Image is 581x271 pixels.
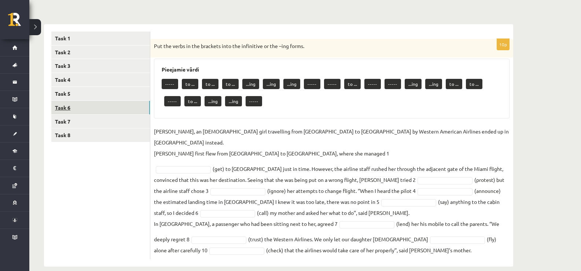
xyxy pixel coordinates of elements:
[364,79,381,89] p: -----
[8,13,29,31] a: Rīgas 1. Tālmācības vidusskola
[51,115,150,128] a: Task 7
[304,79,320,89] p: -----
[162,66,502,73] h3: Pieejamie vārdi
[51,87,150,100] a: Task 5
[51,73,150,87] a: Task 4
[51,128,150,142] a: Task 8
[184,96,201,106] p: to ...
[425,79,442,89] p: ...ing
[405,79,422,89] p: ...ing
[205,96,221,106] p: ...ing
[154,218,338,229] p: In [GEOGRAPHIC_DATA], a passenger who had been sitting next to her, agreed 7
[283,79,300,89] p: ...ing
[202,79,218,89] p: to ...
[263,79,280,89] p: ...ing
[222,79,239,89] p: to ...
[51,45,150,59] a: Task 2
[225,96,242,106] p: ...ing
[154,43,473,50] p: Put the verbs in the brackets into the infinitive or the –ing forms.
[164,96,181,106] p: -----
[246,96,262,106] p: -----
[324,79,341,89] p: -----
[446,79,462,89] p: to ...
[182,79,198,89] p: to ...
[385,79,401,89] p: -----
[162,79,178,89] p: -----
[154,126,510,256] fieldset: (get) to [GEOGRAPHIC_DATA] just in time. However, the airline staff rushed her through the adjace...
[51,59,150,73] a: Task 3
[154,126,510,159] p: [PERSON_NAME], an [DEMOGRAPHIC_DATA] girl travelling from [GEOGRAPHIC_DATA] to [GEOGRAPHIC_DATA] ...
[242,79,259,89] p: ...ing
[51,101,150,114] a: Task 6
[51,32,150,45] a: Task 1
[466,79,482,89] p: to ...
[497,39,510,50] p: 10p
[344,79,361,89] p: to ...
